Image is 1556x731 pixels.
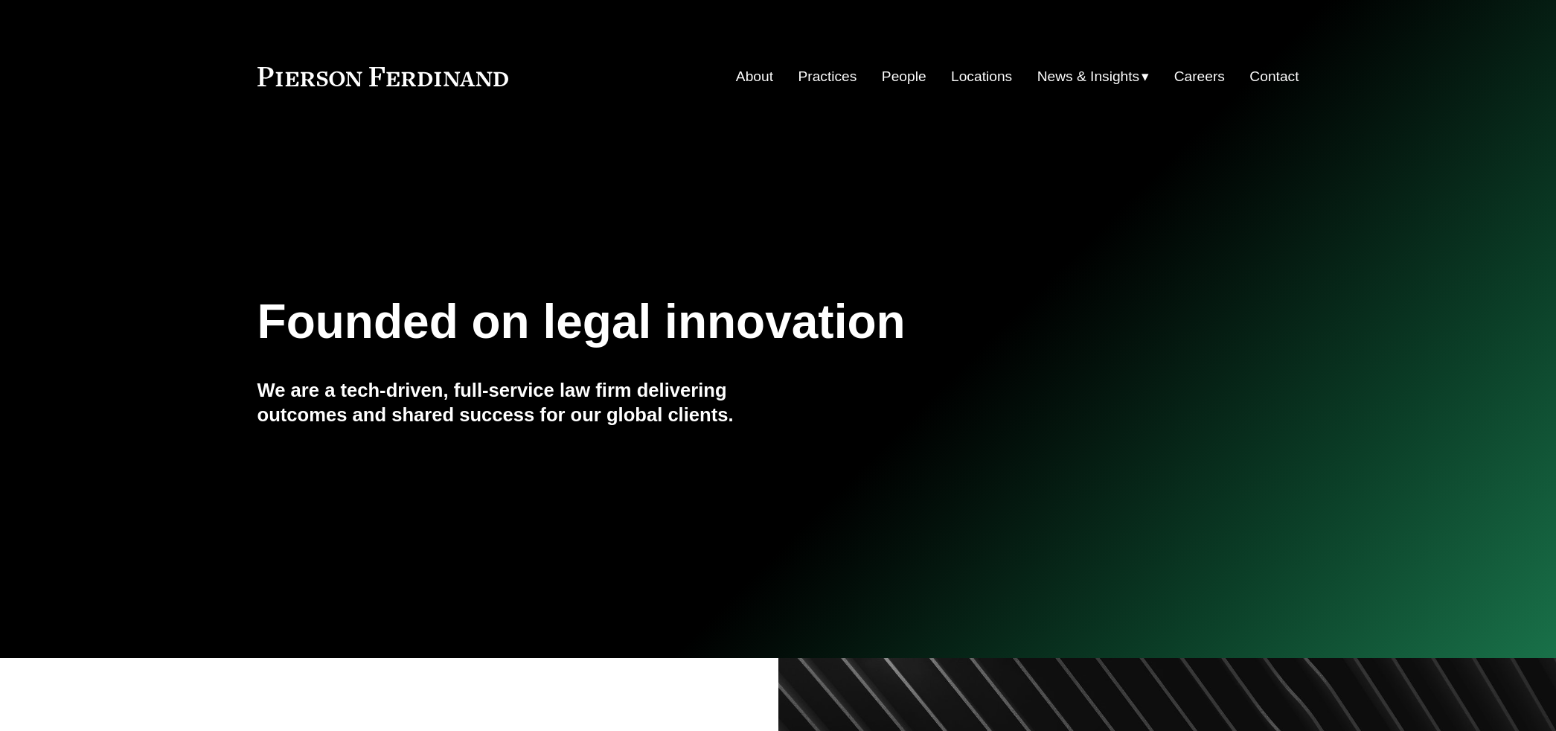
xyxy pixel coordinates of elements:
span: News & Insights [1037,64,1140,90]
a: About [736,63,773,91]
a: Contact [1249,63,1299,91]
a: Careers [1174,63,1225,91]
a: folder dropdown [1037,63,1150,91]
h1: Founded on legal innovation [257,295,1126,349]
a: People [882,63,926,91]
a: Locations [951,63,1012,91]
a: Practices [798,63,857,91]
h4: We are a tech-driven, full-service law firm delivering outcomes and shared success for our global... [257,378,778,427]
